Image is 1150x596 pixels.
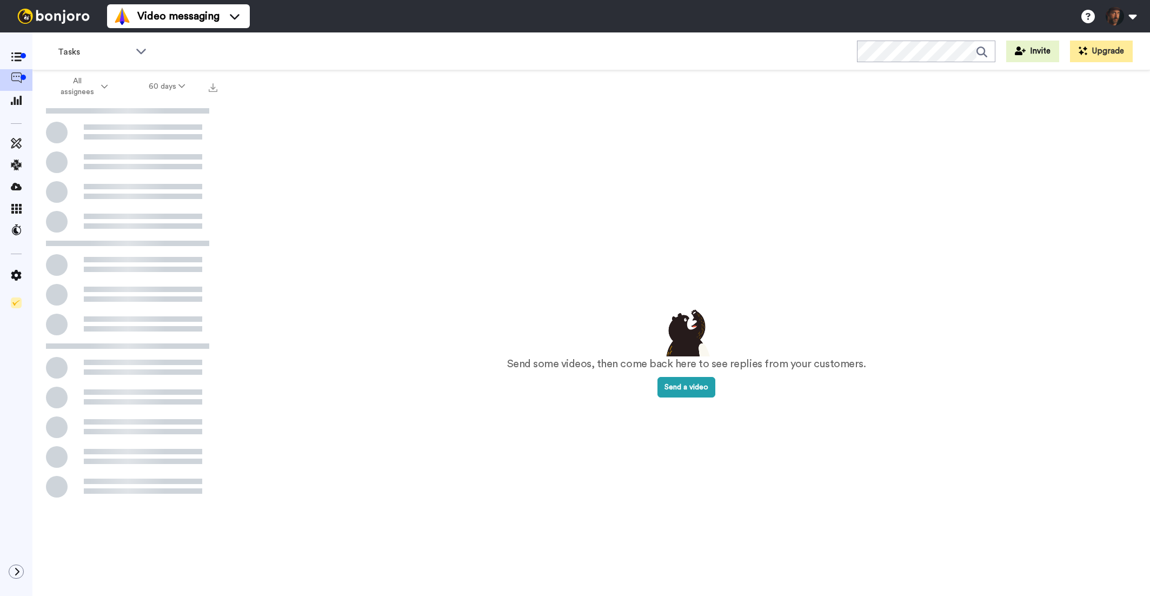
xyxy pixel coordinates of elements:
button: Export all results that match these filters now. [205,78,221,95]
button: 60 days [128,77,205,96]
span: All assignees [55,76,99,97]
img: vm-color.svg [114,8,131,25]
button: Send a video [657,377,715,398]
button: Upgrade [1070,41,1133,62]
img: results-emptystates.png [660,307,714,356]
img: bj-logo-header-white.svg [13,9,94,24]
button: Invite [1006,41,1059,62]
p: Send some videos, then come back here to see replies from your customers. [507,356,866,372]
img: export.svg [209,83,217,92]
span: Video messaging [137,9,220,24]
a: Send a video [657,383,715,391]
button: All assignees [35,71,128,102]
img: Checklist.svg [11,297,22,308]
span: Tasks [58,45,130,58]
